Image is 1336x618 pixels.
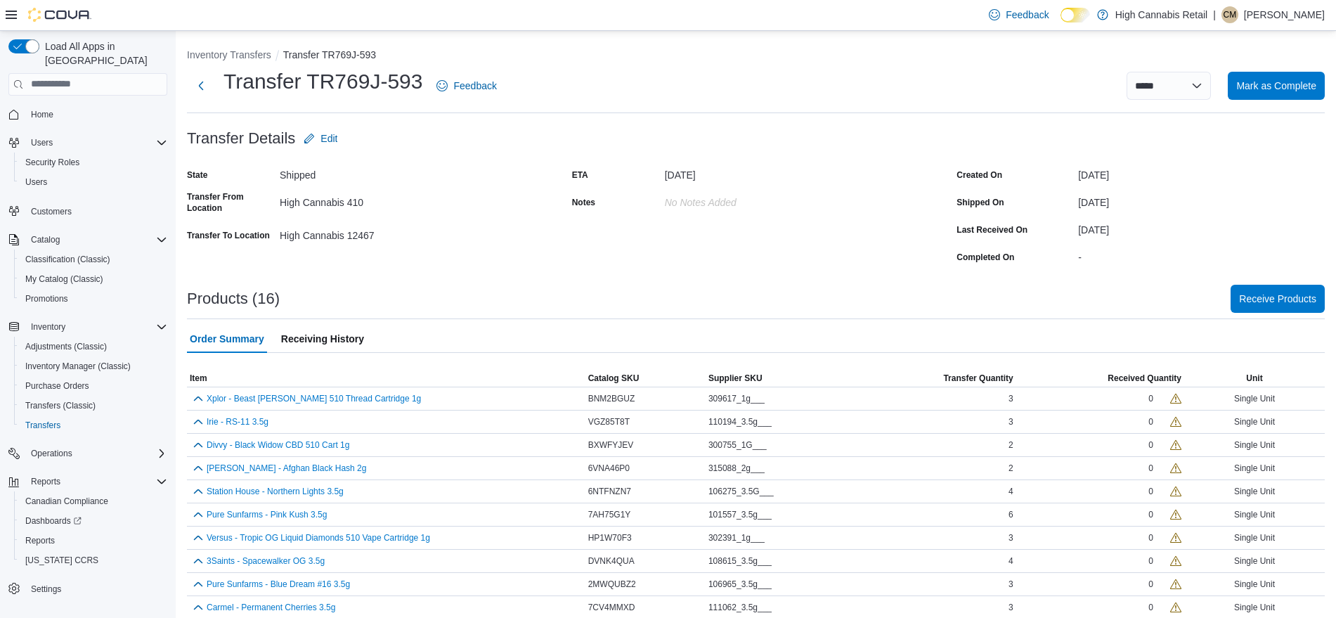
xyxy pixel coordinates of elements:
span: 6VNA46P0 [588,463,630,474]
span: 3 [1009,393,1013,404]
span: Washington CCRS [20,552,167,569]
span: DVNK4QUA [588,555,635,567]
label: State [187,169,207,181]
span: 4 [1009,555,1013,567]
button: Customers [3,200,173,221]
button: Inventory [3,317,173,337]
a: Transfers [20,417,66,434]
span: 4 [1009,486,1013,497]
span: 7AH75G1Y [588,509,631,520]
button: Catalog [3,230,173,250]
span: 2MWQUBZ2 [588,579,636,590]
a: Purchase Orders [20,378,95,394]
div: Single Unit [1184,413,1325,430]
button: Reports [14,531,173,551]
a: Canadian Compliance [20,493,114,510]
div: [DATE] [1078,191,1325,208]
span: Adjustments (Classic) [25,341,107,352]
button: Divvy - Black Widow CBD 510 Cart 1g [207,440,349,450]
a: Dashboards [20,513,87,529]
span: Order Summary [190,325,264,353]
span: My Catalog (Classic) [20,271,167,288]
button: [US_STATE] CCRS [14,551,173,570]
span: BNM2BGUZ [588,393,635,404]
span: Received Quantity [1108,373,1181,384]
span: VGZ85T8T [588,416,630,427]
span: Canadian Compliance [20,493,167,510]
span: 7CV4MMXD [588,602,635,613]
p: | [1213,6,1216,23]
button: Home [3,104,173,124]
span: Users [25,176,47,188]
button: Carmel - Permanent Cherries 3.5g [207,603,335,612]
span: Load All Apps in [GEOGRAPHIC_DATA] [39,39,167,67]
span: 2 [1009,439,1013,451]
div: Shipped [280,164,468,181]
span: Catalog SKU [588,373,640,384]
span: Operations [25,445,167,462]
a: Security Roles [20,154,85,171]
button: Users [3,133,173,153]
div: 0 [1148,602,1153,613]
span: Dashboards [25,515,82,527]
span: HP1W70F3 [588,532,632,543]
span: Transfer Quantity [943,373,1013,384]
span: Reports [31,476,60,487]
a: Settings [25,581,67,598]
button: Irie - RS-11 3.5g [207,417,268,427]
span: Reports [25,473,167,490]
a: Users [20,174,53,191]
button: Transfers [14,416,173,435]
button: Supplier SKU [706,370,856,387]
span: CM [1224,6,1237,23]
button: Users [25,134,58,151]
label: ETA [572,169,588,181]
input: Dark Mode [1061,8,1090,22]
span: Catalog [25,231,167,248]
label: Completed On [956,252,1014,263]
span: 3 [1009,579,1013,590]
span: Users [25,134,167,151]
div: No Notes added [665,191,853,208]
button: Unit [1184,370,1325,387]
span: 3 [1009,602,1013,613]
div: Single Unit [1184,460,1325,477]
button: Mark as Complete [1228,72,1325,100]
span: 106965_3.5g___ [708,579,772,590]
span: Transfers (Classic) [20,397,167,414]
span: Operations [31,448,72,459]
nav: An example of EuiBreadcrumbs [187,48,1325,65]
span: Reports [20,532,167,549]
div: Single Unit [1184,437,1325,453]
button: Transfers (Classic) [14,396,173,416]
span: Edit [320,131,337,146]
button: Transfer TR769J-593 [283,49,376,60]
span: Feedback [453,79,496,93]
button: Catalog SKU [585,370,706,387]
div: 0 [1148,509,1153,520]
button: Settings [3,579,173,599]
a: Customers [25,203,77,220]
span: Home [25,105,167,123]
label: Notes [572,197,595,208]
button: [PERSON_NAME] - Afghan Black Hash 2g [207,463,366,473]
span: Catalog [31,234,60,245]
a: Home [25,106,59,123]
p: High Cannabis Retail [1115,6,1208,23]
a: Inventory Manager (Classic) [20,358,136,375]
div: Single Unit [1184,553,1325,569]
button: Next [187,72,215,100]
span: Settings [31,584,61,595]
span: Inventory [31,321,65,333]
button: Promotions [14,289,173,309]
button: Versus - Tropic OG Liquid Diamonds 510 Vape Cartridge 1g [207,533,430,543]
span: Promotions [25,293,68,304]
button: Security Roles [14,153,173,172]
div: Single Unit [1184,483,1325,500]
button: Adjustments (Classic) [14,337,173,356]
img: Cova [28,8,91,22]
span: Classification (Classic) [20,251,167,268]
span: Users [31,137,53,148]
span: Customers [25,202,167,219]
span: Unit [1246,373,1262,384]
